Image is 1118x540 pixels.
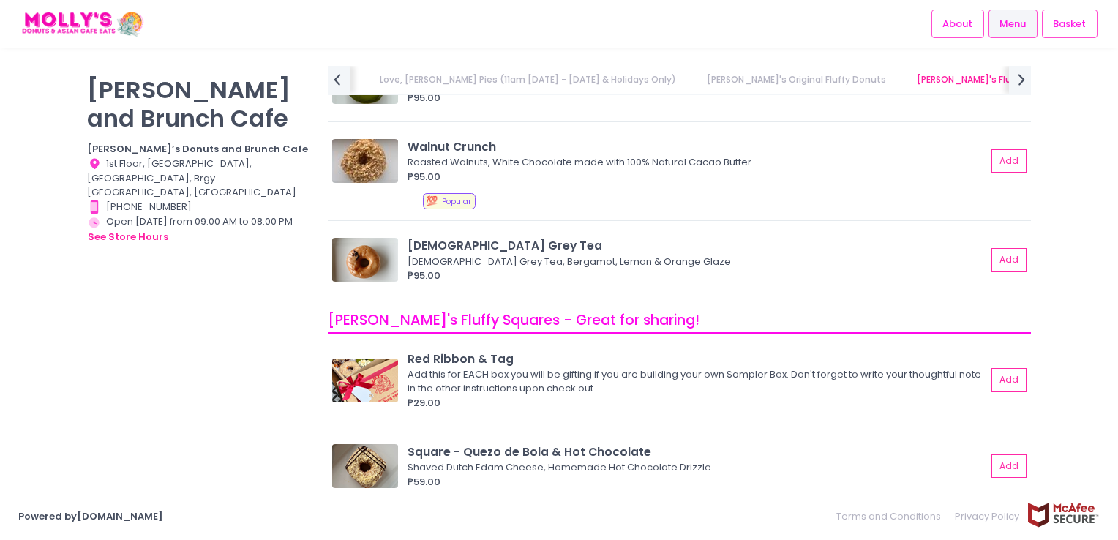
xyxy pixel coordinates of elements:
img: Red Ribbon & Tag [332,359,398,402]
button: Add [991,454,1027,479]
span: [PERSON_NAME]'s Fluffy Squares - Great for sharing! [328,310,699,330]
a: Terms and Conditions [836,502,948,530]
div: Roasted Walnuts, White Chocolate made with 100% Natural Cacao Butter [408,155,982,170]
a: Menu [988,10,1038,37]
a: Privacy Policy [948,502,1027,530]
span: Menu [999,17,1026,31]
div: ₱95.00 [408,91,986,105]
img: Square - Quezo de Bola & Hot Chocolate [332,444,398,488]
a: Powered by[DOMAIN_NAME] [18,509,163,523]
div: ₱95.00 [408,269,986,283]
a: [PERSON_NAME]'s Original Fluffy Donuts [692,66,900,94]
div: ₱29.00 [408,396,986,410]
b: [PERSON_NAME]’s Donuts and Brunch Cafe [87,142,308,156]
img: Lady Grey Tea [332,238,398,282]
span: Popular [442,196,471,207]
div: Open [DATE] from 09:00 AM to 08:00 PM [87,214,309,245]
a: Love, [PERSON_NAME] Pies (11am [DATE] - [DATE] & Holidays Only) [365,66,690,94]
button: Add [991,248,1027,272]
div: Shaved Dutch Edam Cheese, Homemade Hot Chocolate Drizzle [408,460,982,475]
img: logo [18,11,146,37]
div: ₱95.00 [408,170,986,184]
span: 💯 [426,194,438,208]
div: Red Ribbon & Tag [408,350,986,367]
span: Basket [1053,17,1086,31]
p: [PERSON_NAME] and Brunch Cafe [87,75,309,132]
div: [DEMOGRAPHIC_DATA] Grey Tea, Bergamot, Lemon & Orange Glaze [408,255,982,269]
div: Walnut Crunch [408,138,986,155]
button: see store hours [87,229,169,245]
div: Square - Quezo de Bola & Hot Chocolate [408,443,986,460]
div: ₱59.00 [408,475,986,490]
a: About [931,10,984,37]
span: About [942,17,972,31]
div: [DEMOGRAPHIC_DATA] Grey Tea [408,237,986,254]
button: Add [991,149,1027,173]
img: Walnut Crunch [332,139,398,183]
img: mcafee-secure [1027,502,1100,528]
button: Add [991,368,1027,392]
div: [PHONE_NUMBER] [87,200,309,214]
div: 1st Floor, [GEOGRAPHIC_DATA], [GEOGRAPHIC_DATA], Brgy. [GEOGRAPHIC_DATA], [GEOGRAPHIC_DATA] [87,157,309,200]
div: Add this for EACH box you will be gifting if you are building your own Sampler Box. Don't forget ... [408,367,982,396]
